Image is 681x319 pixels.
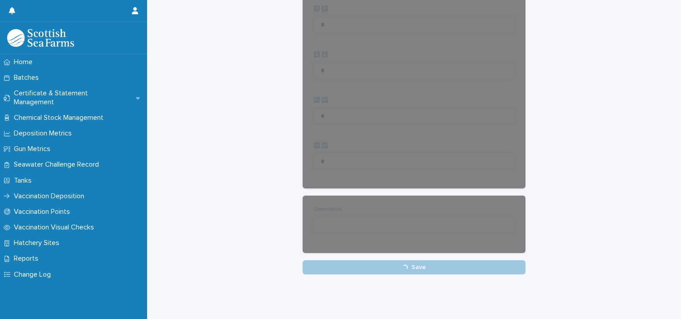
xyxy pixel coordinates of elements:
p: Change Log [10,270,58,279]
p: Vaccination Deposition [10,192,91,200]
p: Reports [10,254,45,263]
p: Batches [10,74,46,82]
button: Save [303,260,525,274]
p: Chemical Stock Management [10,114,111,122]
p: Home [10,58,40,66]
p: Seawater Challenge Record [10,160,106,169]
span: Save [411,264,426,270]
p: Hatchery Sites [10,239,66,247]
p: Certificate & Statement Management [10,89,136,106]
img: uOABhIYSsOPhGJQdTwEw [7,29,74,47]
p: Gun Metrics [10,145,57,153]
p: Tanks [10,176,39,185]
p: Deposition Metrics [10,129,79,138]
p: Vaccination Visual Checks [10,223,101,232]
p: Vaccination Points [10,208,77,216]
